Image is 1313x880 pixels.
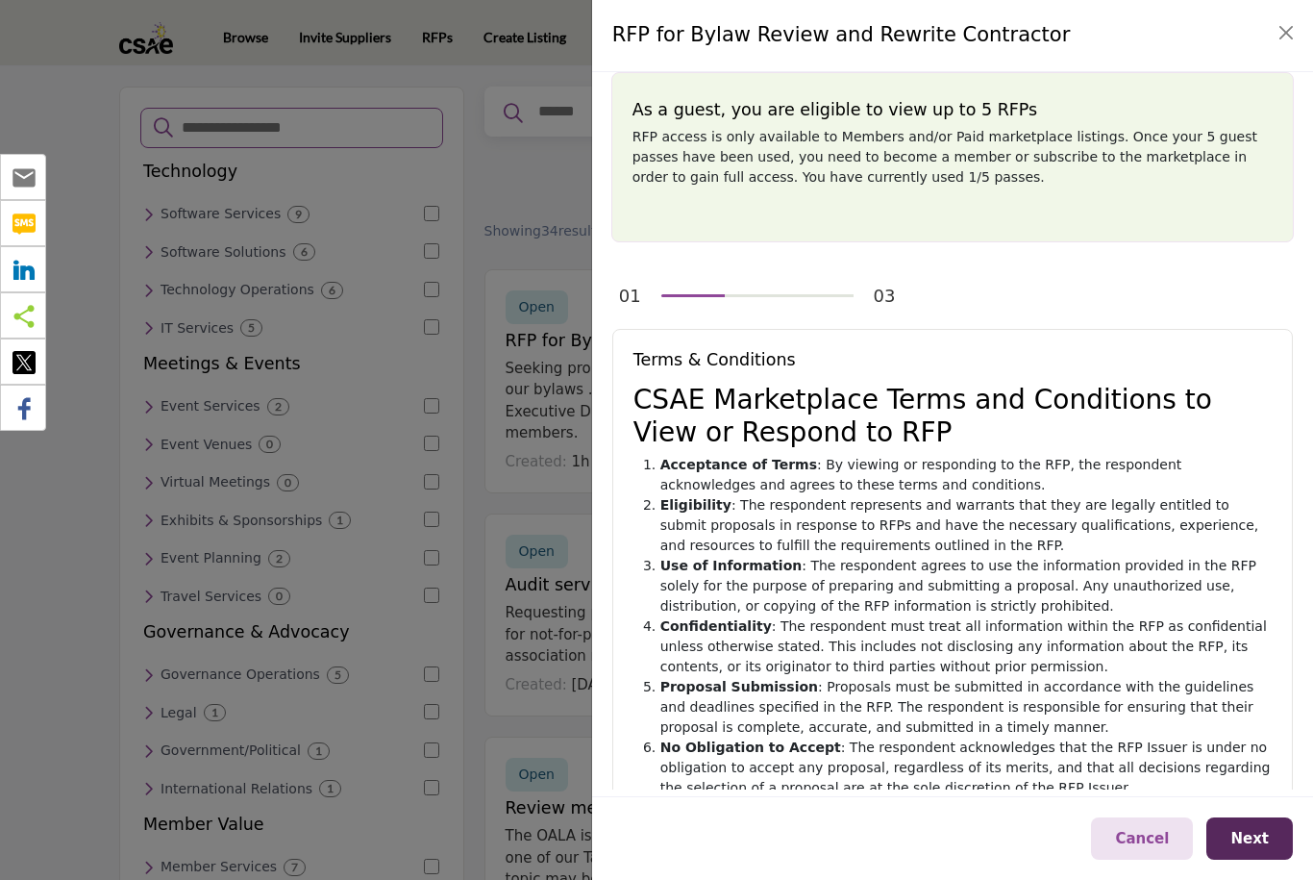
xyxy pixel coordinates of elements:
strong: Eligibility [660,497,731,513]
div: 01 [619,283,641,309]
p: RFP access is only available to Members and/or Paid marketplace listings. Once your 5 guest passe... [632,127,1273,188]
strong: Acceptance of Terms [660,457,817,472]
strong: Proposal Submission [660,679,818,694]
button: Next [1206,817,1293,861]
li: : The respondent agrees to use the information provided in the RFP solely for the purpose of prep... [660,556,1272,616]
li: : The respondent acknowledges that the RFP Issuer is under no obligation to accept any proposal, ... [660,738,1272,798]
h5: As a guest, you are eligible to view up to 5 RFPs [632,100,1273,120]
strong: Confidentiality [660,618,772,634]
span: Next [1230,830,1269,847]
strong: Use of Information [660,558,803,573]
div: 03 [874,283,896,309]
strong: No Obligation to Accept [660,740,841,755]
li: : Proposals must be submitted in accordance with the guidelines and deadlines specified in the RF... [660,677,1272,738]
li: : The respondent represents and warrants that they are legally entitled to submit proposals in re... [660,495,1272,556]
h4: RFP for Bylaw Review and Rewrite Contractor [612,20,1071,51]
button: Cancel [1091,817,1193,861]
button: Close [1273,19,1300,46]
li: : The respondent must treat all information within the RFP as confidential unless otherwise state... [660,616,1272,677]
span: Cancel [1115,830,1169,847]
li: : By viewing or responding to the RFP, the respondent acknowledges and agrees to these terms and ... [660,455,1272,495]
h2: CSAE Marketplace Terms and Conditions to View or Respond to RFP [633,384,1272,448]
h5: Terms & Conditions [633,350,1272,370]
